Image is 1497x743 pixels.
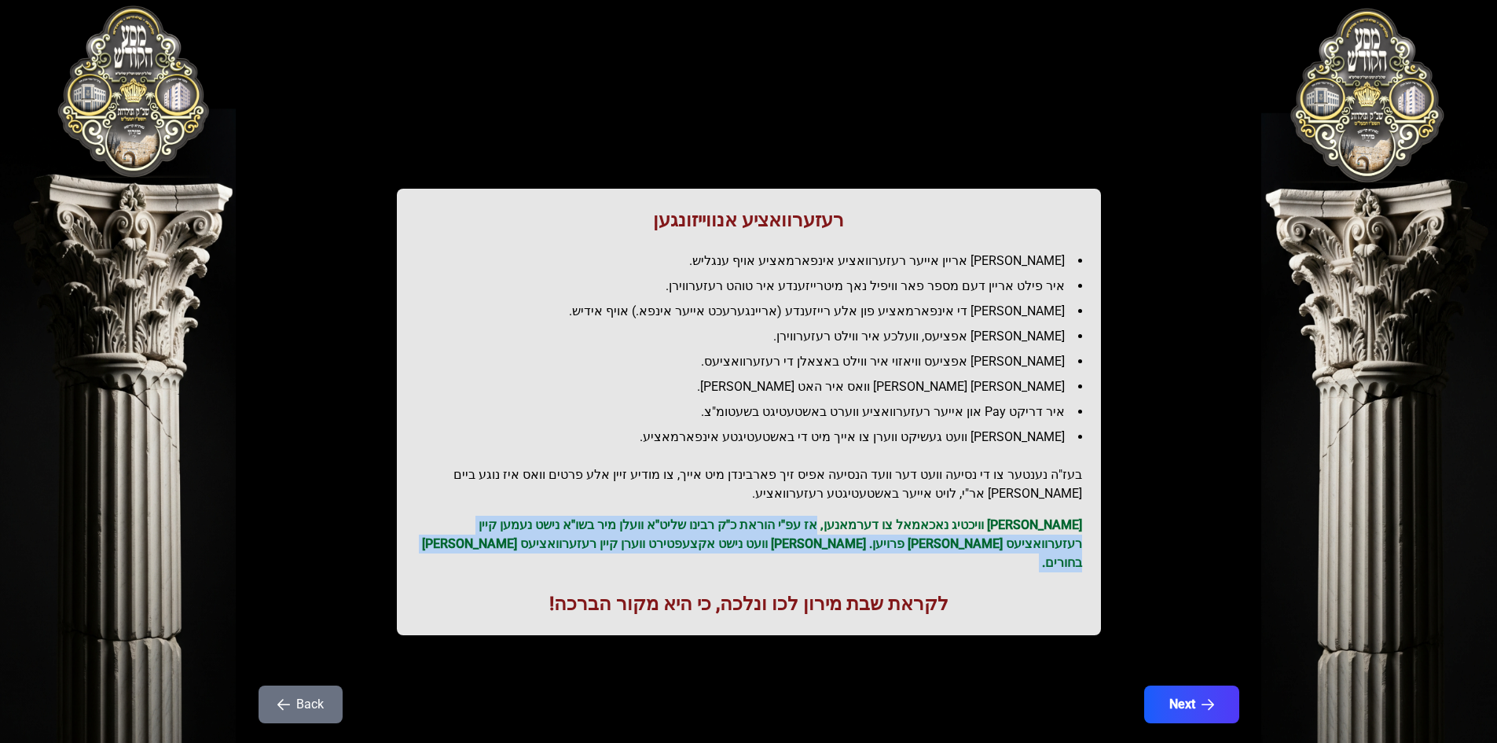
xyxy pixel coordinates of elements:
li: [PERSON_NAME] אפציעס, וועלכע איר ווילט רעזערווירן. [428,327,1082,346]
li: איר פילט אריין דעם מספר פאר וויפיל נאך מיטרייזענדע איר טוהט רעזערווירן. [428,277,1082,296]
button: Back [259,686,343,723]
li: [PERSON_NAME] [PERSON_NAME] וואס איר האט [PERSON_NAME]. [428,377,1082,396]
li: [PERSON_NAME] אריין אייער רעזערוואציע אינפארמאציע אויף ענגליש. [428,252,1082,270]
h1: רעזערוואציע אנווייזונגען [416,208,1082,233]
li: [PERSON_NAME] אפציעס וויאזוי איר ווילט באצאלן די רעזערוואציעס. [428,352,1082,371]
li: [PERSON_NAME] וועט געשיקט ווערן צו אייך מיט די באשטעטיגטע אינפארמאציע. [428,428,1082,447]
li: [PERSON_NAME] די אינפארמאציע פון אלע רייזענדע (אריינגערעכט אייער אינפא.) אויף אידיש. [428,302,1082,321]
li: איר דריקט Pay און אייער רעזערוואציע ווערט באשטעטיגט בשעטומ"צ. [428,403,1082,421]
h1: לקראת שבת מירון לכו ונלכה, כי היא מקור הברכה! [416,591,1082,616]
h2: בעז"ה נענטער צו די נסיעה וועט דער וועד הנסיעה אפיס זיך פארבינדן מיט אייך, צו מודיע זיין אלע פרטים... [416,465,1082,503]
button: Next [1144,686,1239,723]
p: [PERSON_NAME] וויכטיג נאכאמאל צו דערמאנען, אז עפ"י הוראת כ"ק רבינו שליט"א וועלן מיר בשו"א נישט נע... [416,516,1082,572]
